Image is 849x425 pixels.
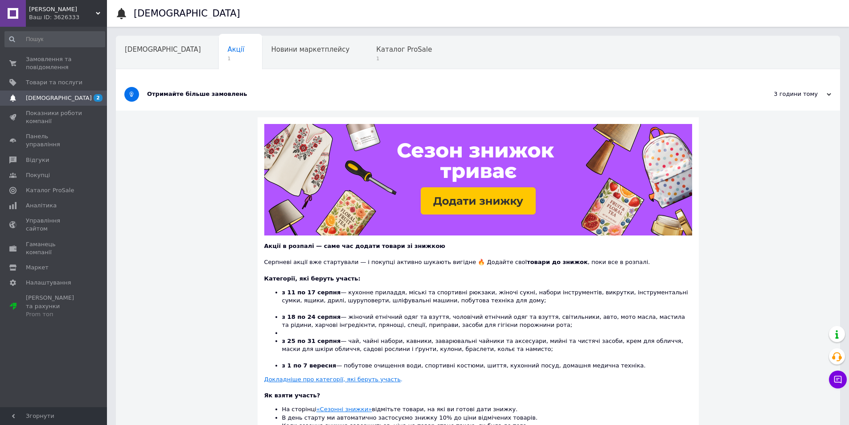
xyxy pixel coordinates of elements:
[228,55,245,62] span: 1
[282,414,692,422] li: В день старту ми автоматично застосуємо знижку 10% до ціни відмічених товарів.
[228,45,245,54] span: Акції
[26,109,82,125] span: Показники роботи компанії
[26,78,82,87] span: Товари та послуги
[264,376,403,383] a: Докладніше про категорії, які беруть участь.
[4,31,105,47] input: Пошук
[26,202,57,210] span: Аналітика
[527,259,588,265] b: товари до знижок
[94,94,103,102] span: 2
[26,264,49,272] span: Маркет
[26,132,82,149] span: Панель управління
[125,45,201,54] span: [DEMOGRAPHIC_DATA]
[376,55,432,62] span: 1
[282,289,692,313] li: — кухонне приладдя, міські та спортивні рюкзаки, жіночі сукні, набори інструментів, викрутки, інс...
[282,338,341,344] b: з 25 по 31 серпня
[282,337,692,362] li: — чай, чайні набори, кавники, заварювальні чайники та аксесуари, мийні та чистячі засоби, крем дл...
[264,392,320,399] b: Як взяти участь?
[282,362,692,370] li: — побутове очищення води, спортивні костюми, шиття, кухонний посуд, домашня медична техніка.
[829,371,847,388] button: Чат з покупцем
[26,310,82,318] div: Prom топ
[26,94,92,102] span: [DEMOGRAPHIC_DATA]
[26,240,82,256] span: Гаманець компанії
[29,13,107,21] div: Ваш ID: 3626333
[742,90,831,98] div: 3 години тому
[282,314,341,320] b: з 18 по 24 серпня
[26,171,50,179] span: Покупці
[26,156,49,164] span: Відгуки
[26,294,82,318] span: [PERSON_NAME] та рахунки
[271,45,349,54] span: Новини маркетплейсу
[316,406,372,413] a: «Сезонні знижки»
[26,186,74,194] span: Каталог ProSale
[282,362,336,369] b: з 1 по 7 вересня
[264,243,445,249] b: Акції в розпалі — саме час додати товари зі знижкою
[134,8,240,19] h1: [DEMOGRAPHIC_DATA]
[264,275,361,282] b: Категорії, які беруть участь:
[282,289,341,296] b: з 11 по 17 серпня
[29,5,96,13] span: Марлен
[282,313,692,329] li: — жіночий етнічний одяг та взуття, чоловічий етнічний одяг та взуття, світильники, авто, мото мас...
[264,250,692,266] div: Серпневі акції вже стартували — і покупці активно шукають вигідне 🔥 Додайте свої , поки все в роз...
[26,279,71,287] span: Налаштування
[26,217,82,233] span: Управління сайтом
[147,90,742,98] div: Отримайте більше замовлень
[376,45,432,54] span: Каталог ProSale
[282,405,692,413] li: На сторінці відмітьте товари, на які ви готові дати знижку.
[26,55,82,71] span: Замовлення та повідомлення
[264,376,401,383] u: Докладніше про категорії, які беруть участь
